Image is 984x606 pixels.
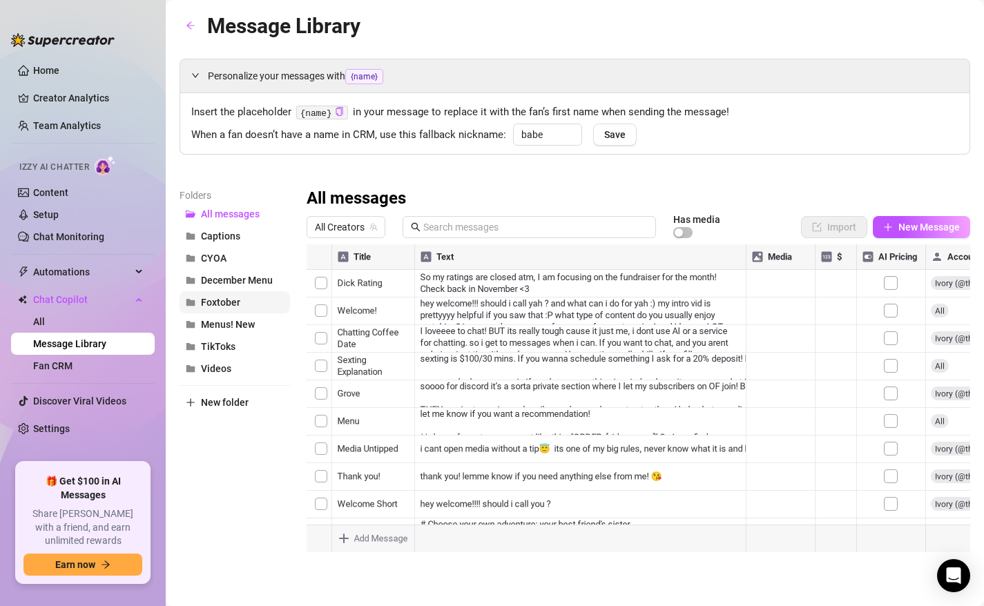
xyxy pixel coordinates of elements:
[873,216,970,238] button: New Message
[186,398,195,407] span: plus
[180,59,969,92] div: Personalize your messages with{name}
[937,559,970,592] div: Open Intercom Messenger
[101,560,110,569] span: arrow-right
[186,364,195,373] span: folder
[33,120,101,131] a: Team Analytics
[186,297,195,307] span: folder
[23,554,142,576] button: Earn nowarrow-right
[33,231,104,242] a: Chat Monitoring
[883,222,893,232] span: plus
[201,253,226,264] span: CYOA
[180,188,290,203] article: Folders
[201,341,235,352] span: TikToks
[33,187,68,198] a: Content
[201,231,240,242] span: Captions
[296,106,348,120] code: {name}
[18,295,27,304] img: Chat Copilot
[33,65,59,76] a: Home
[180,203,290,225] button: All messages
[180,225,290,247] button: Captions
[186,275,195,285] span: folder
[180,291,290,313] button: Foxtober
[180,358,290,380] button: Videos
[33,87,144,109] a: Creator Analytics
[55,559,95,570] span: Earn now
[180,391,290,413] button: New folder
[345,69,383,84] span: {name}
[33,209,59,220] a: Setup
[186,21,195,30] span: arrow-left
[335,107,344,116] span: copy
[201,397,249,408] span: New folder
[33,395,126,407] a: Discover Viral Videos
[201,297,240,308] span: Foxtober
[33,289,131,311] span: Chat Copilot
[201,319,255,330] span: Menus! New
[180,247,290,269] button: CYOA
[604,129,626,140] span: Save
[208,68,958,84] span: Personalize your messages with
[191,71,200,79] span: expanded
[191,127,506,144] span: When a fan doesn’t have a name in CRM, use this fallback nickname:
[411,222,421,232] span: search
[201,208,260,219] span: All messages
[673,215,720,224] article: Has media
[23,475,142,502] span: 🎁 Get $100 in AI Messages
[186,253,195,263] span: folder
[801,216,867,238] button: Import
[180,313,290,335] button: Menus! New
[191,104,958,121] span: Insert the placeholder in your message to replace it with the fan’s first name when sending the m...
[33,316,45,327] a: All
[335,107,344,117] button: Click to Copy
[33,338,106,349] a: Message Library
[95,155,116,175] img: AI Chatter
[593,124,637,146] button: Save
[186,231,195,241] span: folder
[423,219,648,235] input: Search messages
[33,360,73,371] a: Fan CRM
[33,423,70,434] a: Settings
[201,363,231,374] span: Videos
[315,217,377,237] span: All Creators
[369,223,378,231] span: team
[186,320,195,329] span: folder
[180,269,290,291] button: December Menu
[201,275,273,286] span: December Menu
[186,209,195,219] span: folder-open
[23,507,142,548] span: Share [PERSON_NAME] with a friend, and earn unlimited rewards
[19,161,89,174] span: Izzy AI Chatter
[18,266,29,277] span: thunderbolt
[180,335,290,358] button: TikToks
[207,10,360,42] article: Message Library
[33,261,131,283] span: Automations
[186,342,195,351] span: folder
[307,188,406,210] h3: All messages
[898,222,960,233] span: New Message
[11,33,115,47] img: logo-BBDzfeDw.svg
